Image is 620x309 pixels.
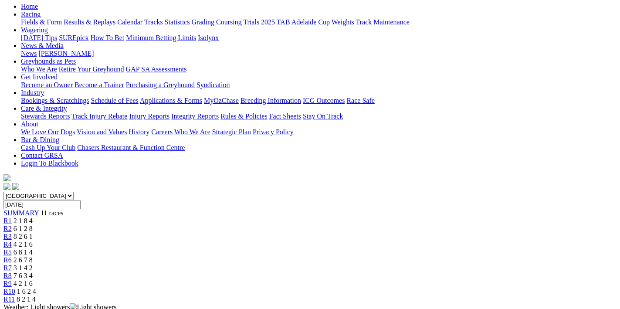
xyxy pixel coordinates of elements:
span: R6 [3,256,12,264]
a: Who We Are [174,128,210,136]
a: We Love Our Dogs [21,128,75,136]
a: Greyhounds as Pets [21,58,76,65]
a: History [129,128,149,136]
a: SUMMARY [3,209,39,217]
a: SUREpick [59,34,88,41]
img: logo-grsa-white.png [3,174,10,181]
span: 7 6 3 4 [14,272,33,279]
a: Breeding Information [241,97,301,104]
span: 6 1 2 8 [14,225,33,232]
a: R10 [3,288,15,295]
a: R1 [3,217,12,224]
a: Wagering [21,26,48,34]
a: Results & Replays [64,18,115,26]
a: Schedule of Fees [91,97,138,104]
a: News & Media [21,42,64,49]
a: Grading [192,18,214,26]
a: Home [21,3,38,10]
a: R3 [3,233,12,240]
div: Industry [21,97,617,105]
a: Retire Your Greyhound [59,65,124,73]
a: Track Injury Rebate [71,112,127,120]
a: Fields & Form [21,18,62,26]
span: 1 6 2 4 [17,288,36,295]
a: Stay On Track [303,112,343,120]
a: Syndication [197,81,230,88]
img: facebook.svg [3,183,10,190]
span: 4 2 1 6 [14,241,33,248]
span: 6 8 1 4 [14,248,33,256]
a: GAP SA Assessments [126,65,187,73]
a: Weights [332,18,354,26]
div: Get Involved [21,81,617,89]
a: Strategic Plan [212,128,251,136]
a: Rules & Policies [220,112,268,120]
a: R2 [3,225,12,232]
a: Become an Owner [21,81,73,88]
a: Isolynx [198,34,219,41]
a: Stewards Reports [21,112,70,120]
div: News & Media [21,50,617,58]
div: About [21,128,617,136]
a: Fact Sheets [269,112,301,120]
a: Integrity Reports [171,112,219,120]
div: Care & Integrity [21,112,617,120]
a: Racing [21,10,41,18]
a: Privacy Policy [253,128,294,136]
a: Get Involved [21,73,58,81]
a: Statistics [165,18,190,26]
a: Calendar [117,18,142,26]
a: Contact GRSA [21,152,63,159]
a: [DATE] Tips [21,34,57,41]
a: Race Safe [346,97,374,104]
div: Racing [21,18,617,26]
span: 4 2 1 6 [14,280,33,287]
a: Track Maintenance [356,18,410,26]
a: Minimum Betting Limits [126,34,196,41]
a: Applications & Forms [140,97,202,104]
a: Careers [151,128,173,136]
a: Bar & Dining [21,136,59,143]
a: MyOzChase [204,97,239,104]
a: Industry [21,89,44,96]
a: R7 [3,264,12,272]
a: [PERSON_NAME] [38,50,94,57]
a: R8 [3,272,12,279]
a: Login To Blackbook [21,160,78,167]
a: News [21,50,37,57]
img: twitter.svg [12,183,19,190]
a: About [21,120,38,128]
a: Bookings & Scratchings [21,97,89,104]
input: Select date [3,200,81,209]
a: Trials [243,18,259,26]
a: Cash Up Your Club [21,144,75,151]
a: Coursing [216,18,242,26]
a: R4 [3,241,12,248]
span: 8 2 6 1 [14,233,33,240]
span: 2 6 7 8 [14,256,33,264]
div: Greyhounds as Pets [21,65,617,73]
div: Wagering [21,34,617,42]
span: 2 1 8 4 [14,217,33,224]
a: How To Bet [91,34,125,41]
span: 3 1 4 2 [14,264,33,272]
a: R9 [3,280,12,287]
a: Care & Integrity [21,105,67,112]
a: R11 [3,295,15,303]
a: Injury Reports [129,112,169,120]
a: ICG Outcomes [303,97,345,104]
span: 8 2 1 4 [17,295,36,303]
a: 2025 TAB Adelaide Cup [261,18,330,26]
a: Vision and Values [77,128,127,136]
a: Tracks [144,18,163,26]
div: Bar & Dining [21,144,617,152]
